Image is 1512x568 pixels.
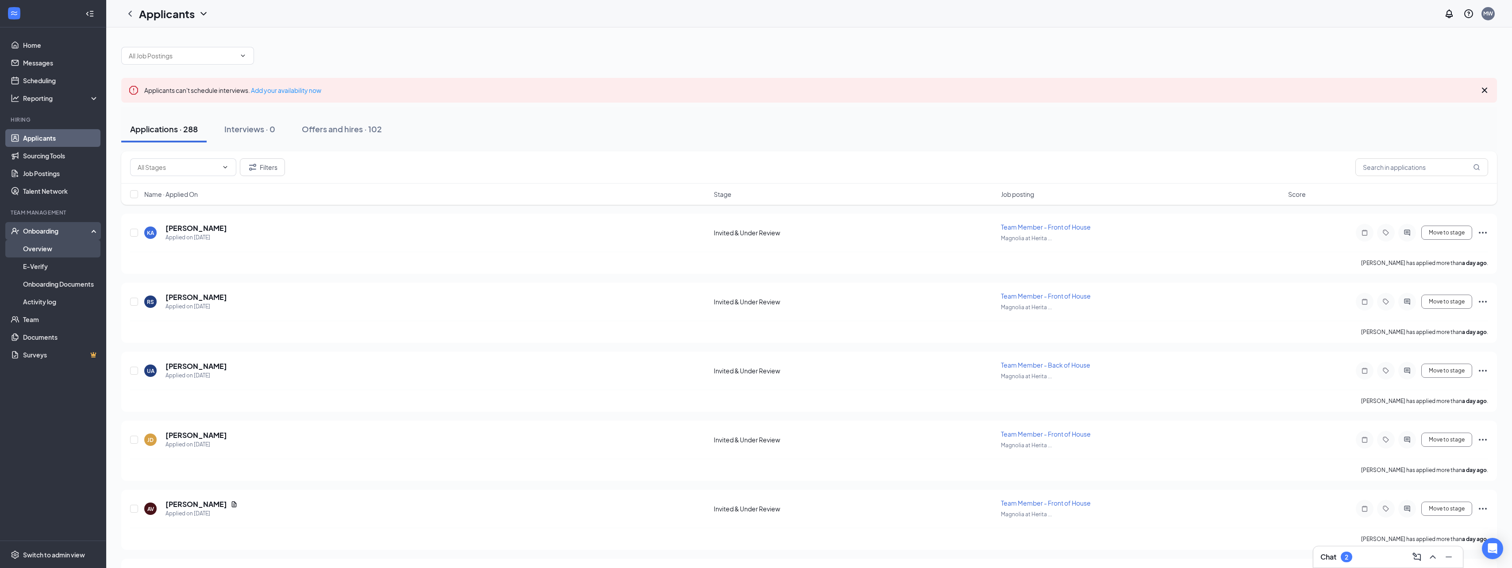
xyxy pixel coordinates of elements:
[1477,365,1488,376] svg: Ellipses
[1462,398,1487,404] b: a day ago
[1361,328,1488,336] p: [PERSON_NAME] has applied more than .
[302,123,382,134] div: Offers and hires · 102
[1421,364,1472,378] button: Move to stage
[1001,292,1091,300] span: Team Member - Front of House
[165,499,227,509] h5: [PERSON_NAME]
[1410,550,1424,564] button: ComposeMessage
[1355,158,1488,176] input: Search in applications
[165,223,227,233] h5: [PERSON_NAME]
[23,147,99,165] a: Sourcing Tools
[165,509,238,518] div: Applied on [DATE]
[23,240,99,257] a: Overview
[1462,329,1487,335] b: a day ago
[1359,298,1370,305] svg: Note
[11,94,19,103] svg: Analysis
[23,311,99,328] a: Team
[198,8,209,19] svg: ChevronDown
[11,226,19,235] svg: UserCheck
[1320,552,1336,562] h3: Chat
[165,430,227,440] h5: [PERSON_NAME]
[1359,367,1370,374] svg: Note
[11,116,97,123] div: Hiring
[23,257,99,275] a: E-Verify
[165,302,227,311] div: Applied on [DATE]
[147,298,154,306] div: RS
[23,182,99,200] a: Talent Network
[23,275,99,293] a: Onboarding Documents
[1361,397,1488,405] p: [PERSON_NAME] has applied more than .
[1462,467,1487,473] b: a day ago
[139,6,195,21] h1: Applicants
[714,228,996,237] div: Invited & Under Review
[251,86,321,94] a: Add your availability now
[165,233,227,242] div: Applied on [DATE]
[23,165,99,182] a: Job Postings
[1381,229,1391,236] svg: Tag
[1477,227,1488,238] svg: Ellipses
[138,162,218,172] input: All Stages
[1402,229,1412,236] svg: ActiveChat
[165,371,227,380] div: Applied on [DATE]
[1001,430,1091,438] span: Team Member - Front of House
[714,366,996,375] div: Invited & Under Review
[10,9,19,18] svg: WorkstreamLogo
[1361,259,1488,267] p: [PERSON_NAME] has applied more than .
[23,293,99,311] a: Activity log
[1001,235,1052,242] span: Magnolia at Herita ...
[1427,552,1438,562] svg: ChevronUp
[165,292,227,302] h5: [PERSON_NAME]
[1462,260,1487,266] b: a day ago
[240,158,285,176] button: Filter Filters
[1479,85,1490,96] svg: Cross
[23,36,99,54] a: Home
[1473,164,1480,171] svg: MagnifyingGlass
[23,94,99,103] div: Reporting
[147,229,154,237] div: KA
[1421,226,1472,240] button: Move to stage
[1443,552,1454,562] svg: Minimize
[1381,505,1391,512] svg: Tag
[147,367,154,375] div: UA
[1001,511,1052,518] span: Magnolia at Herita ...
[125,8,135,19] svg: ChevronLeft
[144,86,321,94] span: Applicants can't schedule interviews.
[1359,505,1370,512] svg: Note
[1463,8,1474,19] svg: QuestionInfo
[1482,538,1503,559] div: Open Intercom Messenger
[165,361,227,371] h5: [PERSON_NAME]
[165,440,227,449] div: Applied on [DATE]
[1359,436,1370,443] svg: Note
[1001,190,1034,199] span: Job posting
[11,209,97,216] div: Team Management
[1421,502,1472,516] button: Move to stage
[1001,361,1090,369] span: Team Member - Back of House
[714,297,996,306] div: Invited & Under Review
[1477,434,1488,445] svg: Ellipses
[23,72,99,89] a: Scheduling
[1001,499,1091,507] span: Team Member - Front of House
[85,9,94,18] svg: Collapse
[23,226,91,235] div: Onboarding
[23,54,99,72] a: Messages
[714,435,996,444] div: Invited & Under Review
[147,436,154,444] div: JD
[11,550,19,559] svg: Settings
[1359,229,1370,236] svg: Note
[1288,190,1306,199] span: Score
[1412,552,1422,562] svg: ComposeMessage
[144,190,198,199] span: Name · Applied On
[1361,535,1488,543] p: [PERSON_NAME] has applied more than .
[1001,223,1091,231] span: Team Member - Front of House
[23,328,99,346] a: Documents
[1381,367,1391,374] svg: Tag
[1001,373,1052,380] span: Magnolia at Herita ...
[1381,436,1391,443] svg: Tag
[239,52,246,59] svg: ChevronDown
[1402,298,1412,305] svg: ActiveChat
[1402,367,1412,374] svg: ActiveChat
[1421,295,1472,309] button: Move to stage
[1381,298,1391,305] svg: Tag
[130,123,198,134] div: Applications · 288
[714,504,996,513] div: Invited & Under Review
